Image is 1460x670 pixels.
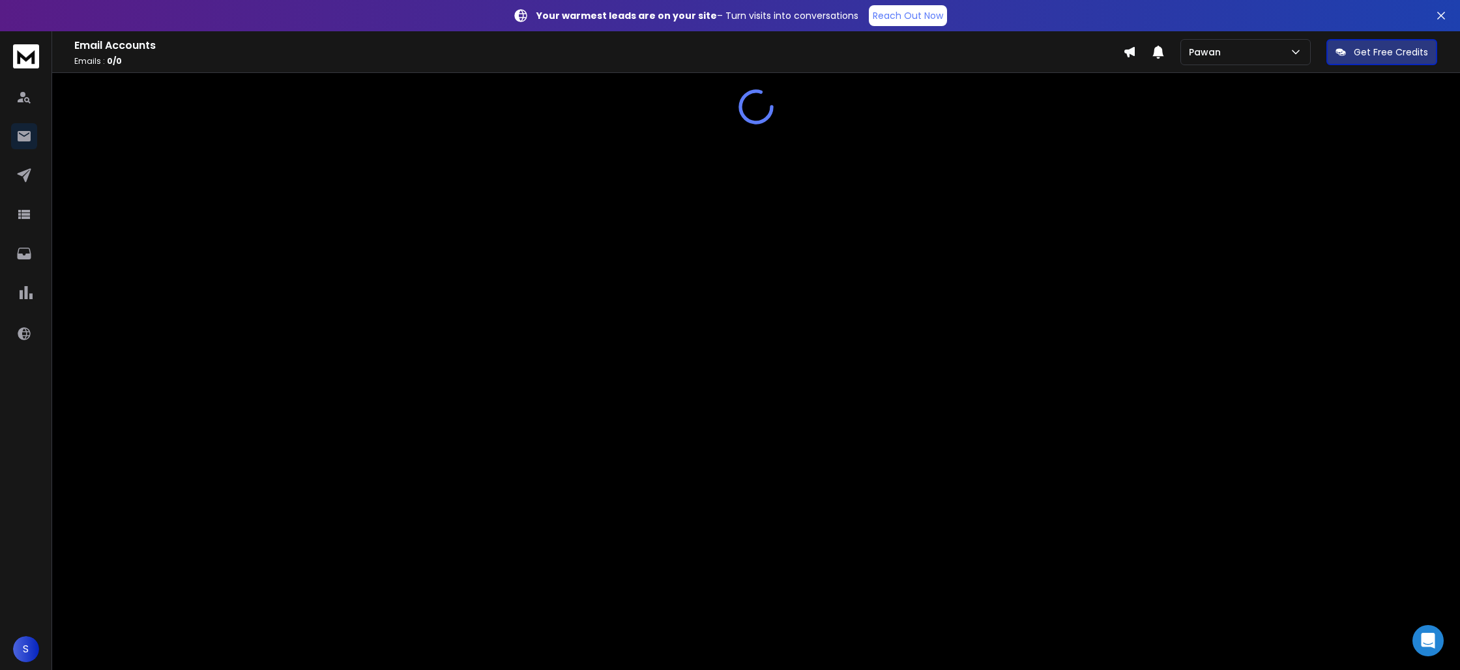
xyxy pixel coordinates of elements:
h1: Email Accounts [74,38,1123,53]
strong: Your warmest leads are on your site [536,9,717,22]
div: Open Intercom Messenger [1412,625,1444,656]
button: Get Free Credits [1326,39,1437,65]
button: S [13,636,39,662]
span: 0 / 0 [107,55,122,66]
a: Reach Out Now [869,5,947,26]
img: logo [13,44,39,68]
p: Reach Out Now [873,9,943,22]
p: – Turn visits into conversations [536,9,858,22]
p: Pawan [1189,46,1226,59]
p: Emails : [74,56,1123,66]
p: Get Free Credits [1354,46,1428,59]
